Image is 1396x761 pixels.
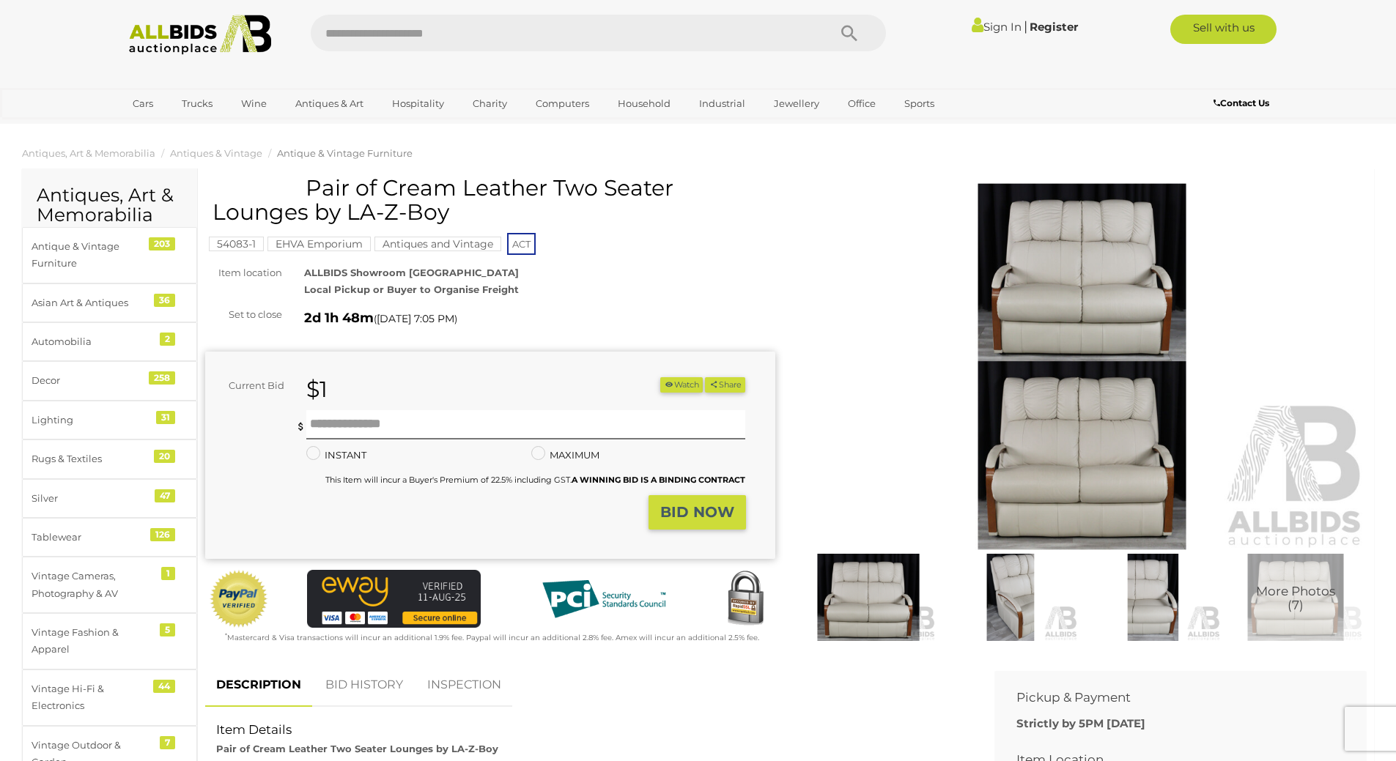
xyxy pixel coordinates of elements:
[216,743,498,754] strong: Pair of Cream Leather Two Seater Lounges by LA-Z-Boy
[463,92,517,116] a: Charity
[205,377,295,394] div: Current Bid
[22,283,197,322] a: Asian Art & Antiques 36
[160,623,175,636] div: 5
[1016,716,1145,730] b: Strictly by 5PM [DATE]
[649,495,746,530] button: BID NOW
[705,377,745,393] button: Share
[801,554,936,641] img: Pair of Cream Leather Two Seater Lounges by LA-Z-Boy
[22,361,197,400] a: Decor 258
[374,238,501,250] a: Antiques and Vintage
[123,116,246,140] a: [GEOGRAPHIC_DATA]
[123,92,163,116] a: Cars
[304,283,519,295] strong: Local Pickup or Buyer to Organise Freight
[526,92,599,116] a: Computers
[150,528,175,541] div: 126
[307,570,481,628] img: eWAY Payment Gateway
[1214,97,1269,108] b: Contact Us
[32,372,152,389] div: Decor
[1024,18,1027,34] span: |
[660,377,703,393] button: Watch
[572,475,745,485] b: A WINNING BID IS A BINDING CONTRACT
[161,567,175,580] div: 1
[325,475,745,485] small: This Item will incur a Buyer's Premium of 22.5% including GST.
[156,411,175,424] div: 31
[32,333,152,350] div: Automobilia
[155,489,175,502] div: 47
[37,185,182,226] h2: Antiques, Art & Memorabilia
[209,570,269,628] img: Official PayPal Seal
[1228,554,1363,641] img: Pair of Cream Leather Two Seater Lounges by LA-Z-Boy
[32,624,152,658] div: Vintage Fashion & Apparel
[22,322,197,361] a: Automobilia 2
[690,92,755,116] a: Industrial
[22,479,197,518] a: Silver 47
[507,233,536,255] span: ACT
[383,92,454,116] a: Hospitality
[225,633,759,642] small: Mastercard & Visa transactions will incur an additional 1.9% fee. Paypal will incur an additional...
[232,92,276,116] a: Wine
[170,147,262,159] a: Antiques & Vintage
[838,92,885,116] a: Office
[22,227,197,283] a: Antique & Vintage Furniture 203
[660,377,703,393] li: Watch this item
[213,176,772,224] h1: Pair of Cream Leather Two Seater Lounges by LA-Z-Boy
[153,680,175,693] div: 44
[306,447,366,464] label: INSTANT
[32,490,152,507] div: Silver
[194,264,293,281] div: Item location
[267,237,371,251] mark: EHVA Emporium
[22,147,155,159] a: Antiques, Art & Memorabilia
[172,92,222,116] a: Trucks
[374,237,501,251] mark: Antiques and Vintage
[205,664,312,707] a: DESCRIPTION
[1085,554,1220,641] img: Pair of Cream Leather Two Seater Lounges by LA-Z-Boy
[1228,554,1363,641] a: More Photos(7)
[149,371,175,385] div: 258
[32,450,152,467] div: Rugs & Textiles
[22,518,197,557] a: Tablewear 126
[277,147,413,159] a: Antique & Vintage Furniture
[716,570,775,628] img: Secured by Rapid SSL
[32,238,152,272] div: Antique & Vintage Furniture
[895,92,944,116] a: Sports
[374,313,457,324] span: ( )
[1170,15,1277,44] a: Sell with us
[22,613,197,669] a: Vintage Fashion & Apparel 5
[209,238,264,250] a: 54083-1
[972,20,1022,34] a: Sign In
[531,570,677,628] img: PCI DSS compliant
[1256,585,1335,612] span: More Photos (7)
[608,92,680,116] a: Household
[267,238,371,250] a: EHVA Emporium
[22,401,197,439] a: Lighting 31
[160,736,175,749] div: 7
[304,267,519,278] strong: ALLBIDS Showroom [GEOGRAPHIC_DATA]
[1016,691,1323,705] h2: Pickup & Payment
[32,294,152,311] div: Asian Art & Antiques
[22,439,197,478] a: Rugs & Textiles 20
[416,664,512,707] a: INSPECTION
[160,333,175,346] div: 2
[943,554,1078,641] img: Pair of Cream Leather Two Seater Lounges by LA-Z-Boy
[209,237,264,251] mark: 54083-1
[377,312,454,325] span: [DATE] 7:05 PM
[121,15,280,55] img: Allbids.com.au
[286,92,373,116] a: Antiques & Art
[32,568,152,602] div: Vintage Cameras, Photography & AV
[22,669,197,726] a: Vintage Hi-Fi & Electronics 44
[1214,95,1273,111] a: Contact Us
[1030,20,1078,34] a: Register
[216,723,961,737] h2: Item Details
[304,310,374,326] strong: 2d 1h 48m
[660,503,734,521] strong: BID NOW
[22,557,197,613] a: Vintage Cameras, Photography & AV 1
[531,447,599,464] label: MAXIMUM
[149,237,175,250] div: 203
[32,529,152,546] div: Tablewear
[306,376,328,403] strong: $1
[154,294,175,307] div: 36
[764,92,829,116] a: Jewellery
